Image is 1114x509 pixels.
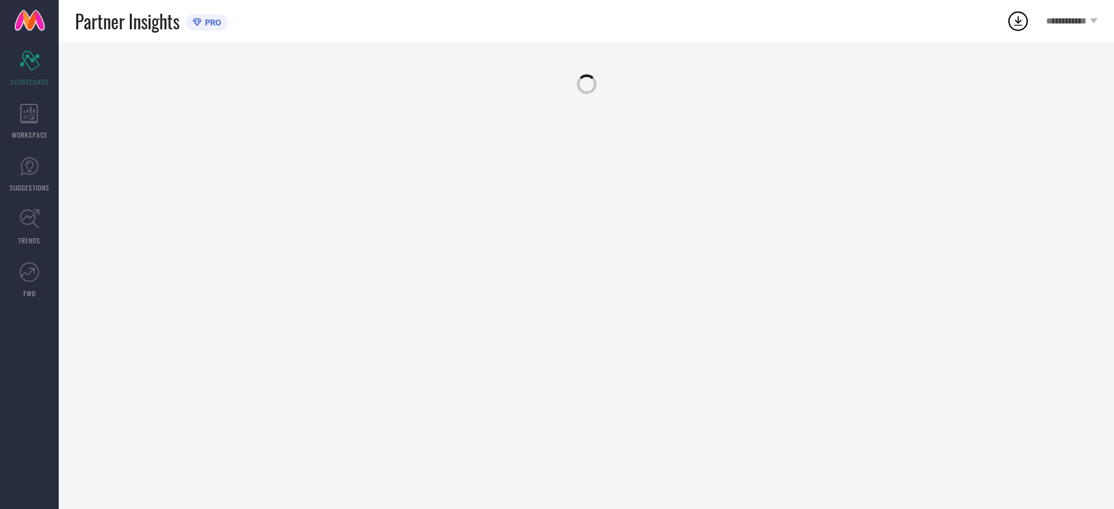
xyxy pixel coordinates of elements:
[12,130,48,140] span: WORKSPACE
[10,77,49,87] span: SCORECARDS
[1006,9,1030,33] div: Open download list
[23,288,36,298] span: FWD
[202,18,221,27] span: PRO
[75,8,179,35] span: Partner Insights
[18,236,40,245] span: TRENDS
[10,183,50,193] span: SUGGESTIONS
